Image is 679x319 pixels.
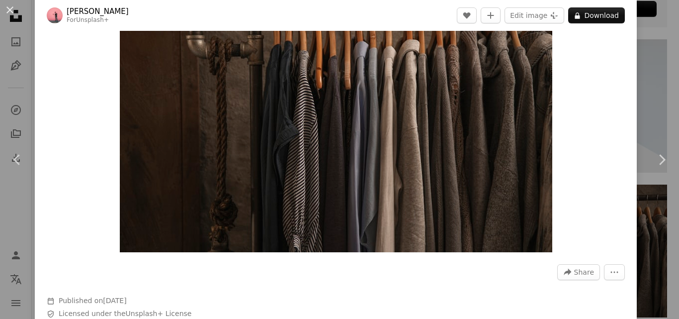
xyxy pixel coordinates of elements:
button: Download [568,7,625,23]
span: Published on [59,297,127,305]
span: Licensed under the [59,309,191,319]
button: Add to Collection [481,7,501,23]
div: For [67,16,129,24]
button: Share this image [557,264,600,280]
a: Next [644,112,679,208]
time: December 20, 2022 at 4:55:57 PM GMT+5 [103,297,126,305]
button: Edit image [505,7,564,23]
a: [PERSON_NAME] [67,6,129,16]
img: Go to Pablo Merchán Montes's profile [47,7,63,23]
button: More Actions [604,264,625,280]
a: Unsplash+ License [126,310,192,318]
span: Share [574,265,594,280]
a: Unsplash+ [76,16,109,23]
button: Like [457,7,477,23]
